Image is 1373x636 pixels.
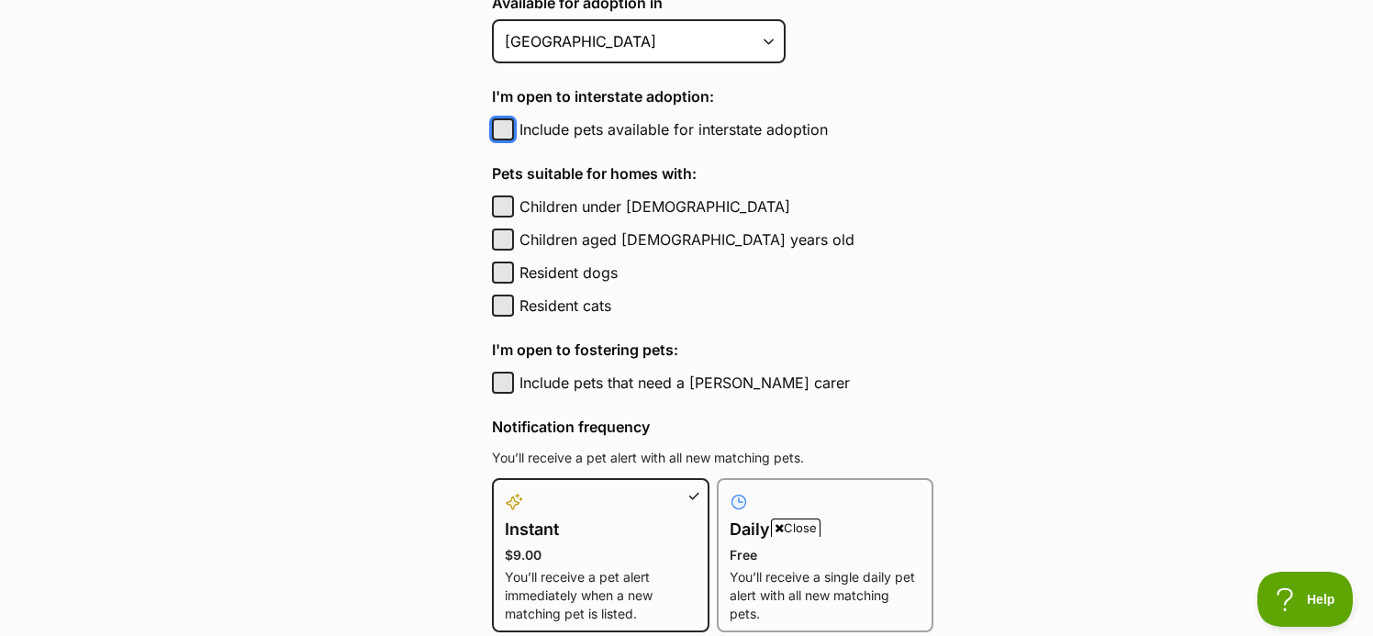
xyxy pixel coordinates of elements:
[615,169,650,186] span: Open
[152,35,738,77] div: Vodsync
[519,229,933,251] label: Children aged [DEMOGRAPHIC_DATA] years old
[152,44,255,76] a: Activate
[519,262,933,284] label: Resident dogs
[519,295,933,317] label: Resident cats
[519,195,933,218] label: Children under [DEMOGRAPHIC_DATA]
[492,162,933,184] h4: Pets suitable for homes with:
[492,339,933,361] h4: I'm open to fostering pets:
[771,519,820,537] span: Close
[492,85,933,107] h4: I'm open to interstate adoption:
[152,170,202,186] a: Vodsync
[152,85,550,104] a: Activate Your Account and Access Your Secure Content.
[1257,572,1355,627] iframe: Help Scout Beacon - Open
[352,544,1021,627] iframe: Advertisement
[519,118,933,140] label: Include pets available for interstate adoption
[492,416,933,438] h4: Notification frequency
[543,162,739,195] a: Open
[492,449,933,467] p: You’ll receive a pet alert with all new matching pets.
[152,169,202,188] div: Vodsync
[519,372,933,394] label: Include pets that need a [PERSON_NAME] carer
[730,517,921,542] h4: Daily
[505,517,697,542] h4: Instant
